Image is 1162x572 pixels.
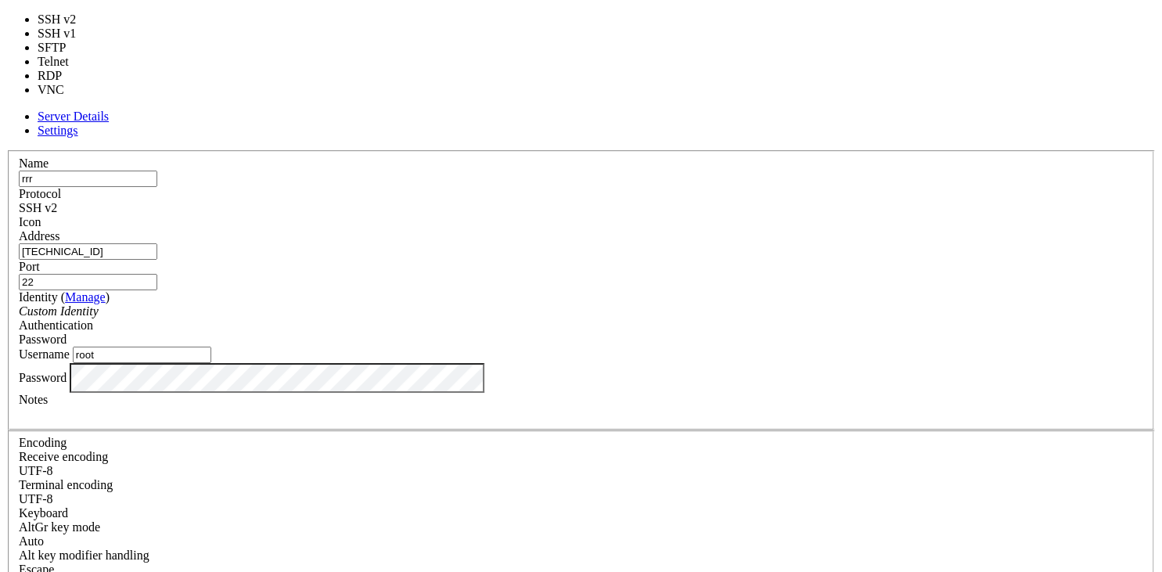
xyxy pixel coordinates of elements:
[19,304,1143,318] div: Custom Identity
[19,215,41,228] label: Icon
[65,290,106,304] a: Manage
[19,506,68,520] label: Keyboard
[61,290,110,304] span: ( )
[19,171,157,187] input: Server Name
[19,436,67,449] label: Encoding
[19,370,67,383] label: Password
[19,187,61,200] label: Protocol
[19,478,113,491] label: The default terminal encoding. ISO-2022 enables character map translations (like graphics maps). ...
[19,156,49,170] label: Name
[19,333,1143,347] div: Password
[38,41,95,55] li: SFTP
[38,13,95,27] li: SSH v2
[19,274,157,290] input: Port Number
[19,549,149,562] label: Controls how the Alt key is handled. Escape: Send an ESC prefix. 8-Bit: Add 128 to the typed char...
[19,201,1143,215] div: SSH v2
[19,450,108,463] label: Set the expected encoding for data received from the host. If the encodings do not match, visual ...
[19,290,110,304] label: Identity
[19,393,48,406] label: Notes
[19,260,40,273] label: Port
[38,110,109,123] a: Server Details
[19,243,157,260] input: Host Name or IP
[38,124,78,137] a: Settings
[19,464,53,477] span: UTF-8
[38,27,95,41] li: SSH v1
[38,83,95,97] li: VNC
[38,69,95,83] li: RDP
[19,347,70,361] label: Username
[19,201,57,214] span: SSH v2
[73,347,211,363] input: Login Username
[19,534,1143,549] div: Auto
[19,534,44,548] span: Auto
[19,333,67,346] span: Password
[19,464,1143,478] div: UTF-8
[38,55,95,69] li: Telnet
[19,492,53,505] span: UTF-8
[19,520,100,534] label: Set the expected encoding for data received from the host. If the encodings do not match, visual ...
[19,492,1143,506] div: UTF-8
[19,229,59,243] label: Address
[19,304,99,318] i: Custom Identity
[19,318,93,332] label: Authentication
